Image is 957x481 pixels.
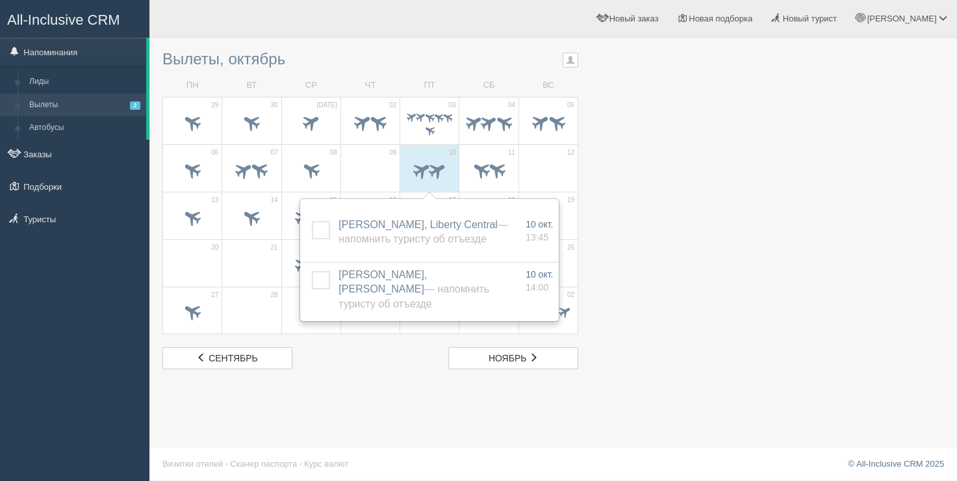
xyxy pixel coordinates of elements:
[211,148,218,157] span: 06
[225,459,228,469] span: ·
[316,101,337,110] span: [DATE]
[508,196,515,205] span: 18
[338,269,489,310] span: [PERSON_NAME], [PERSON_NAME]
[609,14,659,23] span: Новый заказ
[23,70,146,94] a: Лиды
[389,196,396,205] span: 16
[211,196,218,205] span: 13
[338,219,508,245] a: [PERSON_NAME], Liberty Central— Напомнить туристу об отъезде
[162,51,578,68] h3: Вылеты, октябрь
[23,94,146,117] a: Вылеты2
[211,101,218,110] span: 29
[848,459,944,469] a: © All-Inclusive CRM 2025
[526,282,548,292] span: 14:00
[567,196,574,205] span: 19
[23,116,146,140] a: Автобусы
[7,12,120,28] span: All-Inclusive CRM
[270,291,277,300] span: 28
[448,347,578,369] a: ноябрь
[459,74,518,97] td: СБ
[340,74,400,97] td: ЧТ
[270,243,277,252] span: 21
[567,101,574,110] span: 05
[448,148,455,157] span: 10
[400,74,459,97] td: ПТ
[162,459,223,469] a: Визитки отелей
[1,1,149,36] a: All-Inclusive CRM
[389,148,396,157] span: 09
[526,218,553,244] a: 10 окт. 13:45
[162,347,292,369] a: сентябрь
[689,14,752,23] span: Новая подборка
[211,243,218,252] span: 20
[270,101,277,110] span: 30
[304,459,348,469] a: Курс валют
[867,14,936,23] span: [PERSON_NAME]
[163,74,222,97] td: ПН
[508,148,515,157] span: 11
[567,148,574,157] span: 12
[448,196,455,205] span: 17
[338,219,508,245] span: [PERSON_NAME], Liberty Central
[448,101,455,110] span: 03
[281,74,340,97] td: СР
[270,196,277,205] span: 14
[270,148,277,157] span: 07
[508,101,515,110] span: 04
[330,196,337,205] span: 15
[567,243,574,252] span: 26
[783,14,837,23] span: Новый турист
[300,459,302,469] span: ·
[489,353,527,363] span: ноябрь
[211,291,218,300] span: 27
[526,219,553,229] span: 10 окт.
[389,101,396,110] span: 02
[526,269,553,279] span: 10 окт.
[130,101,140,110] span: 2
[567,291,574,300] span: 02
[526,268,553,294] a: 10 окт. 14:00
[222,74,281,97] td: ВТ
[209,353,258,363] span: сентябрь
[338,269,489,310] a: [PERSON_NAME], [PERSON_NAME]— Напомнить туристу об отъезде
[330,148,337,157] span: 08
[230,459,297,469] a: Сканер паспорта
[518,74,578,97] td: ВС
[526,232,548,242] span: 13:45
